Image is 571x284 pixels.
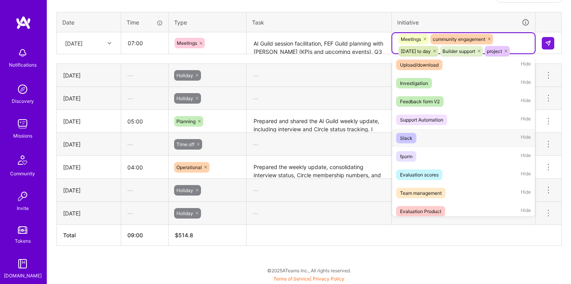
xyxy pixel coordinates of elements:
[392,65,535,86] div: —
[247,203,391,224] div: —
[65,39,83,47] div: [DATE]
[247,134,391,155] div: —
[121,111,168,132] input: HH:MM
[400,134,412,142] div: Slack
[247,33,391,54] textarea: AI Guild session facilitation, FEF Guild planning with [PERSON_NAME] (KPIs and upcoming events), ...
[121,157,168,178] input: HH:MM
[400,207,441,215] div: Evaluation Product
[400,97,440,106] div: Feedback form V2
[15,45,30,61] img: bell
[392,134,535,155] div: —
[487,48,502,54] span: project
[400,171,439,179] div: Evaluation scores
[400,116,443,124] div: Support Automation
[13,151,32,169] img: Community
[127,18,163,26] div: Time
[176,141,194,147] span: Time off
[63,163,115,171] div: [DATE]
[63,209,115,217] div: [DATE]
[313,276,344,282] a: Privacy Policy
[121,88,168,109] div: —
[521,96,531,107] span: Hide
[521,169,531,180] span: Hide
[57,12,121,32] th: Date
[247,157,391,178] textarea: Prepared the weekly update, consolidating interview status, Circle membership numbers, and upcomi...
[521,133,531,143] span: Hide
[176,210,193,216] span: Holiday
[392,180,535,201] div: —
[15,189,30,204] img: Invite
[47,261,571,280] div: © 2025 ATeams Inc., All rights reserved.
[63,140,115,148] div: [DATE]
[169,12,247,32] th: Type
[12,97,34,105] div: Discovery
[9,61,37,69] div: Notifications
[401,48,431,54] span: [DATE] to day
[15,256,30,272] img: guide book
[18,226,27,234] img: tokens
[176,118,196,124] span: Planning
[15,237,31,245] div: Tokens
[247,88,391,109] div: —
[15,81,30,97] img: discovery
[121,225,169,246] th: 09:00
[400,61,439,69] div: Upload/download
[63,186,115,194] div: [DATE]
[176,72,193,78] span: Holiday
[542,37,555,49] div: null
[521,78,531,88] span: Hide
[177,40,197,46] span: Meetings
[176,95,193,101] span: Holiday
[4,272,42,280] div: [DOMAIN_NAME]
[176,187,193,193] span: Holiday
[121,65,168,86] div: —
[521,115,531,125] span: Hide
[397,18,530,27] div: Initiative
[247,65,391,86] div: —
[247,180,391,201] div: —
[57,225,121,246] th: Total
[15,116,30,132] img: teamwork
[121,134,168,155] div: —
[273,276,344,282] span: |
[521,60,531,70] span: Hide
[521,151,531,162] span: Hide
[10,169,35,178] div: Community
[401,36,421,42] span: Meetings
[545,40,551,46] img: Submit
[176,164,202,170] span: Operational
[442,48,475,54] span: Builder support
[521,206,531,217] span: Hide
[392,88,535,109] div: —
[400,79,428,87] div: Investigation
[392,203,535,224] div: —
[433,36,485,42] span: community engagement
[63,94,115,102] div: [DATE]
[400,152,412,161] div: fporm
[521,188,531,198] span: Hide
[273,276,310,282] a: Terms of Service
[63,71,115,79] div: [DATE]
[175,232,193,238] span: $ 514.8
[122,33,168,53] input: HH:MM
[400,189,442,197] div: Team management
[13,132,32,140] div: Missions
[247,12,392,32] th: Task
[121,203,168,224] div: —
[17,204,29,212] div: Invite
[247,111,391,132] textarea: Prepared and shared the AI Guild weekly update, including interview and Circle status tracking. I...
[16,16,31,30] img: logo
[63,117,115,125] div: [DATE]
[108,41,111,45] i: icon Chevron
[121,180,168,201] div: —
